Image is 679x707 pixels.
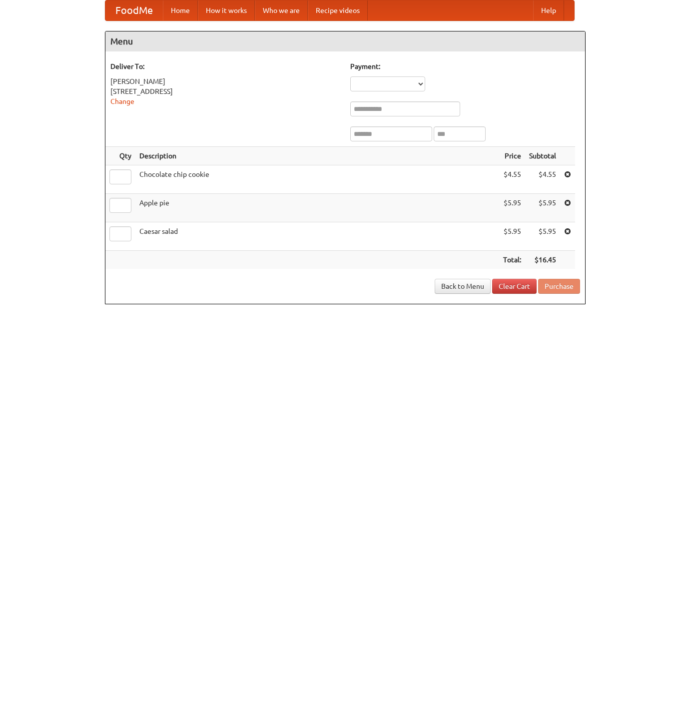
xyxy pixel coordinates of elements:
[525,222,560,251] td: $5.95
[350,61,580,71] h5: Payment:
[525,194,560,222] td: $5.95
[135,165,499,194] td: Chocolate chip cookie
[198,0,255,20] a: How it works
[135,194,499,222] td: Apple pie
[435,279,491,294] a: Back to Menu
[110,86,340,96] div: [STREET_ADDRESS]
[110,97,134,105] a: Change
[110,61,340,71] h5: Deliver To:
[105,0,163,20] a: FoodMe
[499,194,525,222] td: $5.95
[492,279,537,294] a: Clear Cart
[105,147,135,165] th: Qty
[105,31,585,51] h4: Menu
[525,147,560,165] th: Subtotal
[499,251,525,269] th: Total:
[255,0,308,20] a: Who we are
[538,279,580,294] button: Purchase
[308,0,368,20] a: Recipe videos
[499,165,525,194] td: $4.55
[135,147,499,165] th: Description
[533,0,564,20] a: Help
[135,222,499,251] td: Caesar salad
[163,0,198,20] a: Home
[110,76,340,86] div: [PERSON_NAME]
[525,165,560,194] td: $4.55
[499,222,525,251] td: $5.95
[499,147,525,165] th: Price
[525,251,560,269] th: $16.45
